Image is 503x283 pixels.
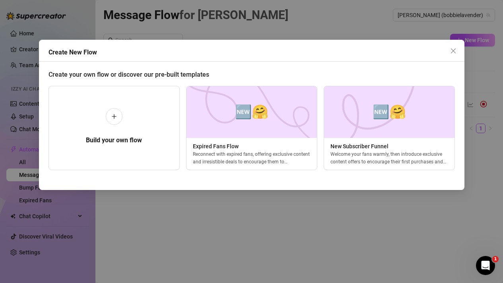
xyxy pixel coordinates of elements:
span: 🆕🤗 [235,101,268,122]
span: 🆕🤗 [372,101,406,122]
div: Create New Flow [49,48,464,57]
span: Close [447,48,460,54]
div: Welcome your fans warmly, then introduce exclusive content offers to encourage their first purcha... [324,151,454,165]
span: Expired Fans Flow [186,142,317,151]
iframe: Intercom live chat [476,256,495,275]
span: 1 [492,256,499,262]
span: plus [111,114,117,119]
div: Reconnect with expired fans, offering exclusive content and irresistible deals to encourage them ... [186,151,317,165]
span: Create your own flow or discover our pre-built templates [49,71,209,78]
h5: Build your own flow [86,136,142,145]
button: Close [447,45,460,57]
span: New Subscriber Funnel [324,142,454,151]
span: close [450,48,456,54]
